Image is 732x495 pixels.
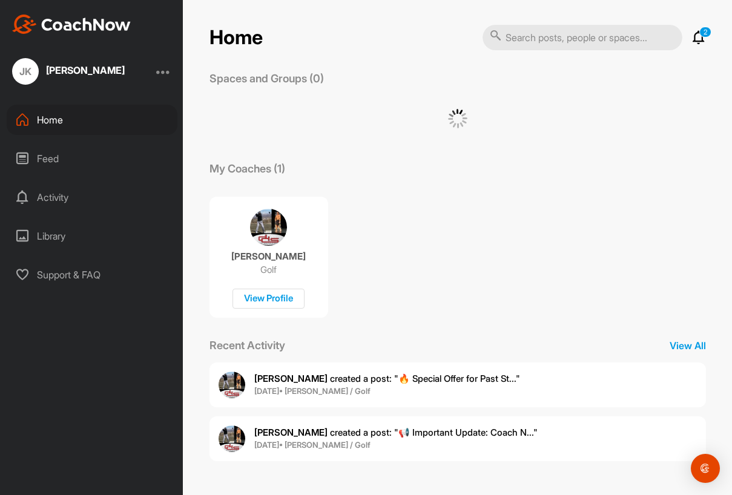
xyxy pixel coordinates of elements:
div: Open Intercom Messenger [691,454,720,483]
img: user avatar [219,372,245,398]
div: Feed [7,143,177,174]
img: coach avatar [250,209,287,246]
div: View Profile [232,289,305,309]
b: [DATE] • [PERSON_NAME] / Golf [254,386,371,396]
img: CoachNow [12,15,131,34]
span: created a post : "📢 Important Update: Coach N..." [254,427,538,438]
b: [PERSON_NAME] [254,373,328,384]
p: [PERSON_NAME] [231,251,306,263]
div: JK [12,58,39,85]
div: Library [7,221,177,251]
p: Recent Activity [209,337,285,353]
b: [PERSON_NAME] [254,427,328,438]
div: [PERSON_NAME] [46,65,125,75]
p: Spaces and Groups (0) [209,70,324,87]
b: [DATE] • [PERSON_NAME] / Golf [254,440,371,450]
p: My Coaches (1) [209,160,285,177]
img: user avatar [219,425,245,452]
p: Golf [260,264,277,276]
p: 2 [699,27,711,38]
div: Support & FAQ [7,260,177,290]
input: Search posts, people or spaces... [483,25,682,50]
h2: Home [209,26,263,50]
p: View All [670,338,706,353]
div: Home [7,105,177,135]
div: Activity [7,182,177,212]
img: G6gVgL6ErOh57ABN0eRmCEwV0I4iEi4d8EwaPGI0tHgoAbU4EAHFLEQAh+QQFCgALACwIAA4AGAASAAAEbHDJSesaOCdk+8xg... [448,109,467,128]
span: created a post : "🔥 Special Offer for Past St..." [254,373,520,384]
